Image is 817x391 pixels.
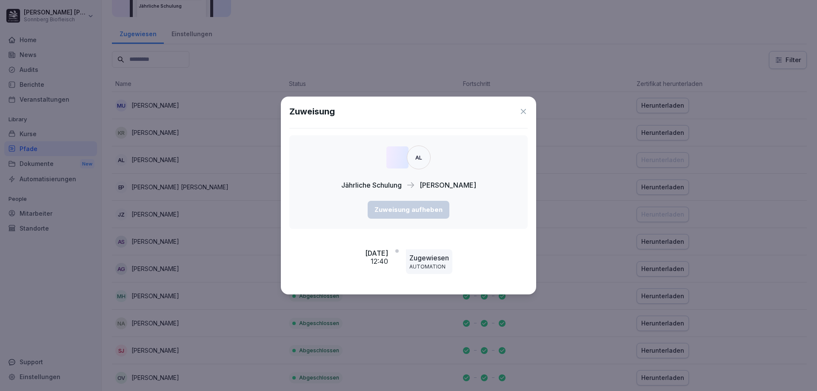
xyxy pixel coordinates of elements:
p: [DATE] [365,249,388,257]
p: [PERSON_NAME] [420,180,476,190]
div: Zuweisung aufheben [374,205,443,214]
p: Zugewiesen [409,253,449,263]
p: Jährliche Schulung [341,180,402,190]
div: AL [407,146,431,169]
p: 12:40 [371,257,388,265]
p: AUTOMATION [409,263,449,271]
button: Zuweisung aufheben [368,201,449,219]
h1: Zuweisung [289,105,335,118]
